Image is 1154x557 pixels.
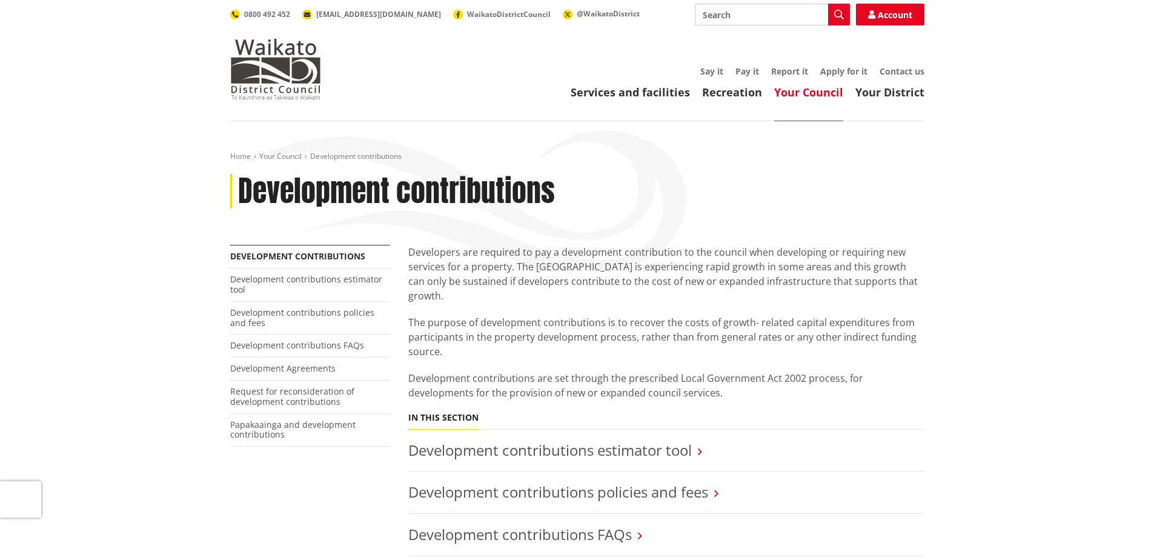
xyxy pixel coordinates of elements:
[408,371,924,400] p: Development contributions are set through the prescribed Local Government Act 2002 process, for d...
[1098,506,1142,550] iframe: Messenger Launcher
[408,315,924,359] p: The purpose of development contributions is to recover the costs of growth- related capital expen...
[855,85,924,99] a: Your District
[735,65,759,77] a: Pay it
[880,65,924,77] a: Contact us
[856,4,924,25] a: Account
[230,385,354,407] a: Request for reconsideration of development contributions
[230,307,374,329] a: Development contributions policies and fees
[408,524,632,544] a: Development contributions FAQs
[230,419,356,441] a: Papakaainga and development contributions
[310,151,402,161] span: Development contributions
[700,65,723,77] a: Say it
[453,9,551,19] a: WaikatoDistrictCouncil
[771,65,808,77] a: Report it
[230,152,924,162] nav: breadcrumb
[230,362,336,374] a: Development Agreements
[408,413,479,423] h5: In this section
[230,273,382,295] a: Development contributions estimator tool
[408,245,924,303] p: Developers are required to pay a development contribution to the council when developing or requi...
[230,151,251,161] a: Home
[244,9,290,19] span: 0800 492 452
[702,85,762,99] a: Recreation
[302,9,441,19] a: [EMAIL_ADDRESS][DOMAIN_NAME]
[467,9,551,19] span: WaikatoDistrictCouncil
[820,65,867,77] a: Apply for it
[238,174,555,209] h1: Development contributions
[316,9,441,19] span: [EMAIL_ADDRESS][DOMAIN_NAME]
[408,482,708,502] a: Development contributions policies and fees
[259,151,302,161] a: Your Council
[230,339,364,351] a: Development contributions FAQs
[577,8,640,19] span: @WaikatoDistrict
[408,440,692,460] a: Development contributions estimator tool
[230,250,365,262] a: Development contributions
[571,85,690,99] a: Services and facilities
[230,9,290,19] a: 0800 492 452
[230,39,321,99] img: Waikato District Council - Te Kaunihera aa Takiwaa o Waikato
[774,85,843,99] a: Your Council
[563,8,640,19] a: @WaikatoDistrict
[695,4,850,25] input: Search input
